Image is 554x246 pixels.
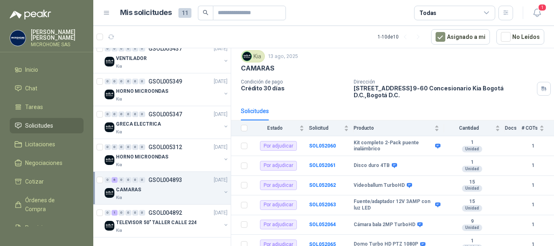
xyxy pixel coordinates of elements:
[241,85,347,92] p: Crédito 30 días
[105,144,111,150] div: 0
[139,46,145,51] div: 0
[105,77,229,103] a: 0 0 0 0 0 0 GSOL005349[DATE] Company LogoHORNO MICROONDASKia
[112,177,118,183] div: 6
[214,78,228,86] p: [DATE]
[243,52,251,61] img: Company Logo
[444,125,494,131] span: Cantidad
[309,222,336,227] a: SOL052064
[309,120,354,136] th: Solicitud
[116,129,122,135] p: Kia
[354,163,390,169] b: Disco duro 4TB
[148,79,182,84] p: GSOL005349
[116,195,122,201] p: Kia
[132,79,138,84] div: 0
[309,125,342,131] span: Solicitud
[116,227,122,234] p: Kia
[112,79,118,84] div: 0
[309,182,336,188] a: SOL052062
[354,222,415,228] b: Cámara bala 2MP TurboHD
[105,44,229,70] a: 0 0 0 0 0 0 GSOL005437[DATE] Company LogoVENTILADORKia
[132,210,138,216] div: 0
[10,174,84,189] a: Cotizar
[25,121,53,130] span: Solicitudes
[260,161,297,171] div: Por adjudicar
[25,177,44,186] span: Cotizar
[214,176,228,184] p: [DATE]
[214,143,228,151] p: [DATE]
[112,46,118,51] div: 0
[139,111,145,117] div: 0
[112,111,118,117] div: 0
[10,81,84,96] a: Chat
[354,79,534,85] p: Dirección
[260,220,297,229] div: Por adjudicar
[462,225,482,231] div: Unidad
[214,45,228,53] p: [DATE]
[139,144,145,150] div: 0
[178,8,191,18] span: 11
[214,111,228,118] p: [DATE]
[354,140,433,152] b: Kit completo 2-Pack puente inalámbrico
[10,137,84,152] a: Licitaciones
[260,180,297,190] div: Por adjudicar
[132,46,138,51] div: 0
[354,125,433,131] span: Producto
[125,144,131,150] div: 0
[309,163,336,168] a: SOL052061
[522,142,544,150] b: 1
[309,202,336,207] a: SOL052063
[10,118,84,133] a: Solicitudes
[10,193,84,217] a: Órdenes de Compra
[105,46,111,51] div: 0
[116,120,161,128] p: GRECA ELECTRICA
[25,140,55,149] span: Licitaciones
[105,210,111,216] div: 0
[105,155,114,165] img: Company Logo
[105,188,114,198] img: Company Logo
[522,120,554,136] th: # COTs
[118,79,125,84] div: 0
[505,120,522,136] th: Docs
[354,120,444,136] th: Producto
[105,221,114,231] img: Company Logo
[125,210,131,216] div: 0
[354,199,433,211] b: Fuente/adaptador 12V 3AMP con luz LED
[10,220,84,235] a: Remisiones
[116,55,147,62] p: VENTILADOR
[462,205,482,212] div: Unidad
[241,107,269,116] div: Solicitudes
[116,186,141,194] p: CAMARAS
[125,111,131,117] div: 0
[522,201,544,209] b: 1
[496,29,544,45] button: No Leídos
[522,221,544,229] b: 1
[132,177,138,183] div: 0
[462,146,482,152] div: Unidad
[31,42,84,47] p: MICROHOME SAS
[105,177,111,183] div: 0
[419,9,436,17] div: Todas
[241,79,347,85] p: Condición de pago
[118,210,125,216] div: 0
[116,63,122,70] p: Kia
[10,30,26,46] img: Company Logo
[125,177,131,183] div: 0
[538,4,547,11] span: 1
[241,64,275,73] p: CAMARAS
[203,10,208,15] span: search
[132,144,138,150] div: 0
[148,111,182,117] p: GSOL005347
[105,142,229,168] a: 0 0 0 0 0 0 GSOL005312[DATE] Company LogoHORNO MICROONDASKia
[125,79,131,84] div: 0
[25,196,76,214] span: Órdenes de Compra
[241,50,265,62] div: Kia
[148,210,182,216] p: GSOL004892
[522,182,544,189] b: 1
[444,179,500,186] b: 15
[105,111,111,117] div: 0
[444,120,505,136] th: Cantidad
[105,57,114,66] img: Company Logo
